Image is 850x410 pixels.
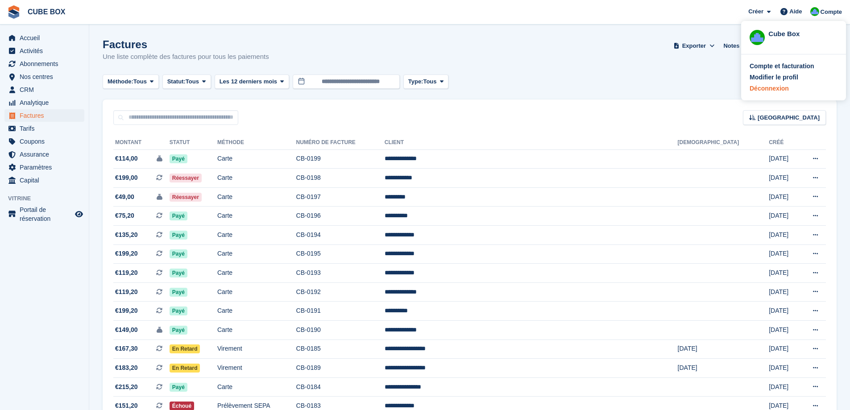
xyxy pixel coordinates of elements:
a: menu [4,148,84,161]
span: Type: [408,77,423,86]
a: menu [4,174,84,186]
button: Statut: Tous [162,75,211,89]
td: [DATE] [769,359,798,378]
th: [DEMOGRAPHIC_DATA] [678,136,769,150]
td: [DATE] [678,359,769,378]
td: [DATE] [678,340,769,359]
th: Numéro de facture [296,136,385,150]
span: €135,20 [115,230,138,240]
span: Tous [133,77,147,86]
td: CB-0185 [296,340,385,359]
span: Tous [423,77,436,86]
a: CUBE BOX [24,4,69,19]
a: menu [4,58,84,70]
td: Carte [217,187,296,207]
span: Compte [821,8,842,17]
span: Paramètres [20,161,73,174]
span: €114,00 [115,154,138,163]
td: Carte [217,169,296,188]
span: €199,20 [115,306,138,315]
span: Payé [170,383,187,392]
h1: Factures [103,38,269,50]
span: Capital [20,174,73,186]
span: Payé [170,269,187,277]
td: Virement [217,340,296,359]
span: Réessayer [170,193,202,202]
span: €49,00 [115,192,134,202]
div: Cube Box [768,29,838,37]
td: [DATE] [769,169,798,188]
td: Virement [217,359,296,378]
a: menu [4,83,84,96]
span: €167,30 [115,344,138,353]
span: Abonnements [20,58,73,70]
td: [DATE] [769,244,798,264]
span: CRM [20,83,73,96]
span: Payé [170,326,187,335]
span: En retard [170,364,200,373]
a: menu [4,109,84,122]
td: Carte [217,149,296,169]
span: Réessayer [170,174,202,182]
span: Payé [170,288,187,297]
td: Carte [217,207,296,226]
span: Payé [170,154,187,163]
button: Exporter [672,38,716,53]
td: CB-0191 [296,302,385,321]
img: Cube Box [750,30,765,45]
a: Notes de crédit [720,38,769,53]
span: Analytique [20,96,73,109]
td: Carte [217,282,296,302]
a: Modifier le profil [750,73,838,82]
span: Créer [748,7,763,16]
td: Carte [217,244,296,264]
span: Coupons [20,135,73,148]
th: Statut [170,136,217,150]
span: €119,20 [115,287,138,297]
img: Cube Box [810,7,819,16]
th: Méthode [217,136,296,150]
td: Carte [217,226,296,245]
td: CB-0189 [296,359,385,378]
a: menu [4,70,84,83]
a: menu [4,45,84,57]
a: menu [4,161,84,174]
span: Accueil [20,32,73,44]
td: [DATE] [769,187,798,207]
span: Tarifs [20,122,73,135]
span: Méthode: [108,77,133,86]
div: Modifier le profil [750,73,798,82]
a: menu [4,32,84,44]
span: Statut: [167,77,186,86]
td: CB-0193 [296,264,385,283]
td: [DATE] [769,340,798,359]
span: €199,00 [115,173,138,182]
a: Compte et facturation [750,62,838,71]
a: menu [4,135,84,148]
span: €183,20 [115,363,138,373]
td: Carte [217,302,296,321]
td: CB-0198 [296,169,385,188]
span: Les 12 derniers mois [220,77,277,86]
button: Méthode: Tous [103,75,159,89]
span: €75,20 [115,211,134,220]
a: menu [4,96,84,109]
p: Une liste complète des factures pour tous les paiements [103,52,269,62]
td: Carte [217,377,296,397]
div: Compte et facturation [750,62,814,71]
span: €119,20 [115,268,138,277]
td: [DATE] [769,282,798,302]
span: €215,20 [115,382,138,392]
span: €199,20 [115,249,138,258]
td: [DATE] [769,149,798,169]
a: Déconnexion [750,84,838,93]
td: CB-0190 [296,321,385,340]
td: [DATE] [769,226,798,245]
span: Payé [170,306,187,315]
a: menu [4,122,84,135]
th: Client [385,136,678,150]
td: [DATE] [769,264,798,283]
img: stora-icon-8386f47178a22dfd0bd8f6a31ec36ba5ce8667c1dd55bd0f319d3a0aa187defe.svg [7,5,21,19]
span: Payé [170,249,187,258]
span: [GEOGRAPHIC_DATA] [758,113,820,122]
